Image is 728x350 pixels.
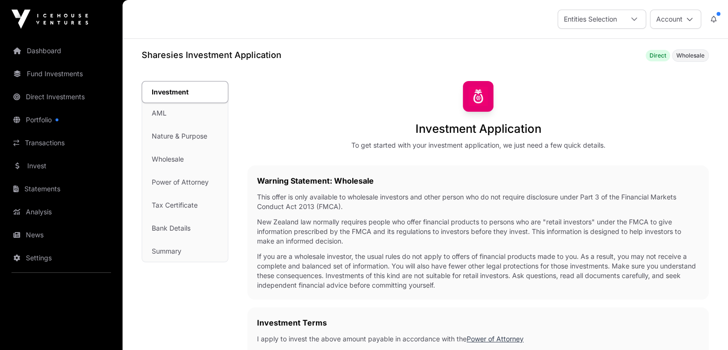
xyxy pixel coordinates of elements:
a: Power of Attorney [467,335,524,343]
h1: Investment Application [415,121,541,137]
span: Wholesale [676,52,705,59]
h2: Warning Statement: Wholesale [257,175,699,187]
a: Portfolio [8,109,115,130]
a: Transactions [8,132,115,153]
a: Fund Investments [8,63,115,84]
div: To get started with your investment application, we just need a few quick details. [351,140,605,150]
a: News [8,224,115,245]
h2: Investment Terms [257,317,699,328]
p: New Zealand law normally requires people who offer financial products to persons who are "retail ... [257,217,699,246]
a: Statements [8,178,115,199]
p: This offer is only available to wholesale investors and other person who do not require disclosur... [257,192,699,211]
a: Invest [8,155,115,176]
iframe: Chat Widget [680,304,728,350]
a: Direct Investments [8,86,115,107]
p: If you are a wholesale investor, the usual rules do not apply to offers of financial products mad... [257,252,699,290]
h1: Sharesies Investment Application [142,48,281,62]
p: I apply to invest the above amount payable in accordance with the [257,334,699,344]
a: Analysis [8,201,115,222]
div: Entities Selection [558,10,623,28]
a: Dashboard [8,40,115,61]
img: Sharesies [463,81,493,112]
img: Icehouse Ventures Logo [11,10,88,29]
button: Account [650,10,701,29]
a: Settings [8,247,115,268]
span: Direct [650,52,666,59]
